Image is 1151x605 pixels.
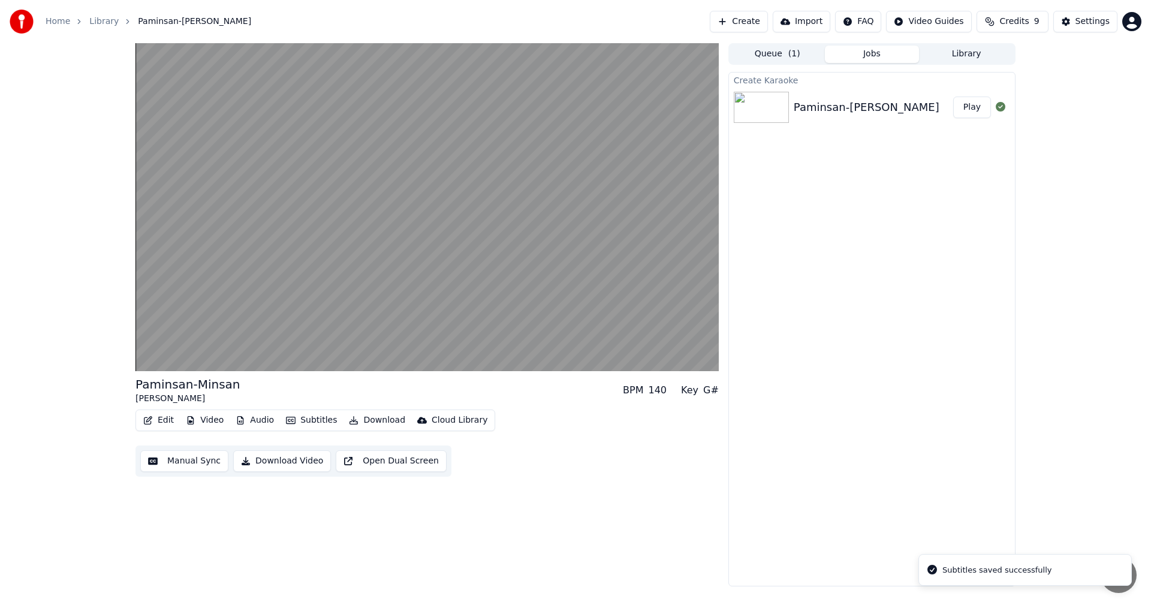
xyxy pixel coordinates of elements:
[135,376,240,393] div: Paminsan-Minsan
[919,46,1014,63] button: Library
[135,393,240,405] div: [PERSON_NAME]
[336,450,447,472] button: Open Dual Screen
[1075,16,1110,28] div: Settings
[942,564,1051,576] div: Subtitles saved successfully
[138,412,179,429] button: Edit
[730,46,825,63] button: Queue
[788,48,800,60] span: ( 1 )
[10,10,34,34] img: youka
[729,73,1015,87] div: Create Karaoke
[835,11,881,32] button: FAQ
[703,383,719,398] div: G#
[281,412,342,429] button: Subtitles
[623,383,643,398] div: BPM
[773,11,830,32] button: Import
[140,450,228,472] button: Manual Sync
[231,412,279,429] button: Audio
[1053,11,1117,32] button: Settings
[886,11,971,32] button: Video Guides
[181,412,228,429] button: Video
[794,99,939,116] div: Paminsan-[PERSON_NAME]
[710,11,768,32] button: Create
[138,16,251,28] span: Paminsan-[PERSON_NAME]
[825,46,920,63] button: Jobs
[46,16,70,28] a: Home
[89,16,119,28] a: Library
[953,97,991,118] button: Play
[999,16,1029,28] span: Credits
[977,11,1048,32] button: Credits9
[46,16,251,28] nav: breadcrumb
[648,383,667,398] div: 140
[1034,16,1039,28] span: 9
[344,412,410,429] button: Download
[233,450,331,472] button: Download Video
[681,383,698,398] div: Key
[432,414,487,426] div: Cloud Library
